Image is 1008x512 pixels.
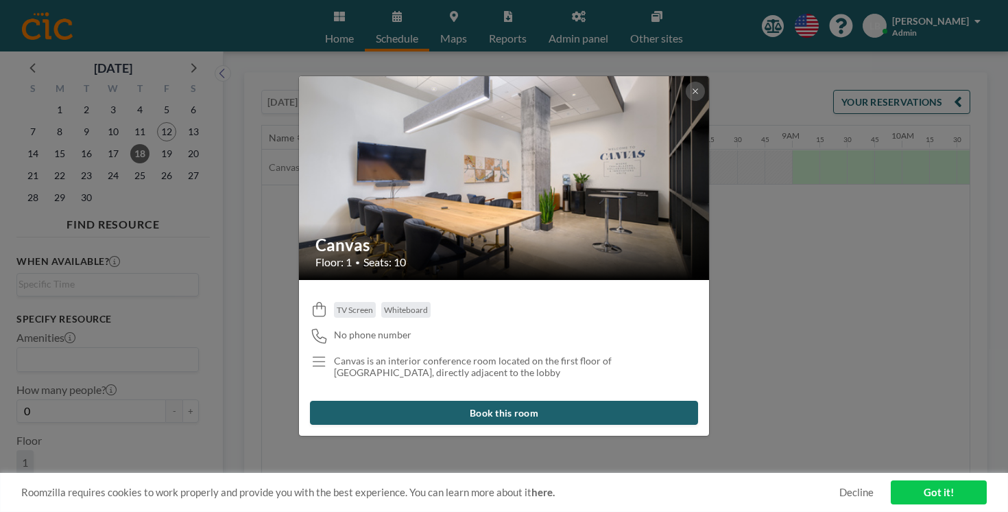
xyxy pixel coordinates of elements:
[334,355,682,379] p: Canvas is an interior conference room located on the first floor of [GEOGRAPHIC_DATA], directly a...
[839,486,874,499] a: Decline
[21,486,839,499] span: Roomzilla requires cookies to work properly and provide you with the best experience. You can lea...
[315,235,694,255] h2: Canvas
[531,486,555,498] a: here.
[310,401,698,425] button: Book this room
[299,41,710,316] img: 537.jpg
[355,257,360,268] span: •
[384,305,428,315] span: Whiteboard
[315,255,352,269] span: Floor: 1
[334,329,411,341] span: No phone number
[891,480,987,504] a: Got it!
[337,305,373,315] span: TV Screen
[363,255,406,269] span: Seats: 10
